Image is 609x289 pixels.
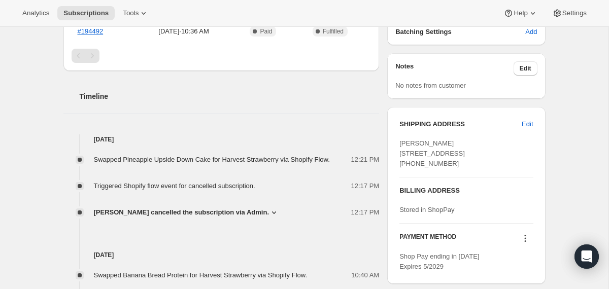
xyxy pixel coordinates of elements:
[497,6,544,20] button: Help
[516,116,539,132] button: Edit
[514,9,527,17] span: Help
[351,207,380,218] span: 12:17 PM
[123,9,139,17] span: Tools
[94,207,269,218] span: [PERSON_NAME] cancelled the subscription via Admin.
[395,61,514,76] h3: Notes
[574,244,599,269] div: Open Intercom Messenger
[399,119,522,129] h3: SHIPPING ADDRESS
[351,155,380,165] span: 12:21 PM
[260,27,272,35] span: Paid
[514,61,537,76] button: Edit
[57,6,115,20] button: Subscriptions
[546,6,593,20] button: Settings
[399,252,479,270] span: Shop Pay ending in [DATE] Expires 5/2029
[63,9,109,17] span: Subscriptions
[323,27,344,35] span: Fulfilled
[94,271,308,279] span: Swapped Banana Bread Protein for Harvest Strawberry via Shopify Flow.
[63,250,380,260] h4: [DATE]
[94,182,255,190] span: Triggered Shopify flow event for cancelled subscription.
[351,270,379,280] span: 10:40 AM
[80,91,380,101] h2: Timeline
[94,207,280,218] button: [PERSON_NAME] cancelled the subscription via Admin.
[562,9,587,17] span: Settings
[525,27,537,37] span: Add
[395,27,525,37] h6: Batching Settings
[522,119,533,129] span: Edit
[399,233,456,246] h3: PAYMENT METHOD
[137,26,231,37] span: [DATE] · 10:36 AM
[117,6,155,20] button: Tools
[16,6,55,20] button: Analytics
[395,82,466,89] span: No notes from customer
[78,27,104,35] a: #194492
[519,24,543,40] button: Add
[399,139,465,167] span: [PERSON_NAME] [STREET_ADDRESS] [PHONE_NUMBER]
[72,49,371,63] nav: Pagination
[63,134,380,144] h4: [DATE]
[399,206,454,213] span: Stored in ShopPay
[94,156,330,163] span: Swapped Pineapple Upside Down Cake for Harvest Strawberry via Shopify Flow.
[399,186,533,196] h3: BILLING ADDRESS
[351,181,380,191] span: 12:17 PM
[22,9,49,17] span: Analytics
[520,64,531,73] span: Edit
